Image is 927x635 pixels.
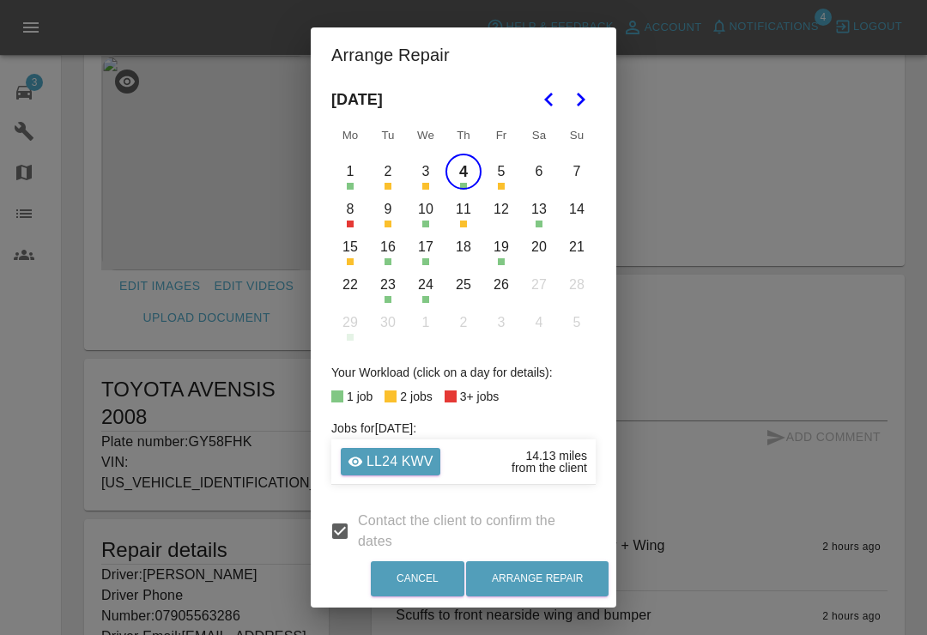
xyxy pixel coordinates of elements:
button: Monday, September 8th, 2025 [332,191,368,227]
button: Thursday, September 4th, 2025, selected [445,154,482,190]
button: Monday, September 15th, 2025 [332,229,368,265]
a: LL24 KWV [341,448,440,475]
div: 1 job [347,386,373,407]
th: Thursday [445,118,482,153]
th: Tuesday [369,118,407,153]
button: Saturday, September 27th, 2025 [521,267,557,303]
button: Cancel [371,561,464,596]
span: [DATE] [331,81,383,118]
th: Saturday [520,118,558,153]
button: Sunday, September 28th, 2025 [559,267,595,303]
button: Wednesday, September 10th, 2025 [408,191,444,227]
button: Wednesday, October 1st, 2025 [408,305,444,341]
button: Sunday, September 21st, 2025 [559,229,595,265]
button: Friday, October 3rd, 2025 [483,305,519,341]
button: Monday, September 1st, 2025 [332,154,368,190]
p: LL24 KWV [367,451,433,472]
button: Monday, September 29th, 2025 [332,305,368,341]
button: Tuesday, September 16th, 2025 [370,229,406,265]
th: Friday [482,118,520,153]
div: 3+ jobs [460,386,500,407]
button: Saturday, September 6th, 2025 [521,154,557,190]
button: Sunday, September 7th, 2025 [559,154,595,190]
button: Friday, September 19th, 2025 [483,229,519,265]
h2: Arrange Repair [311,27,616,82]
button: Thursday, September 11th, 2025 [445,191,482,227]
button: Wednesday, September 24th, 2025 [408,267,444,303]
div: Your Workload (click on a day for details): [331,362,596,383]
button: Saturday, September 13th, 2025 [521,191,557,227]
th: Monday [331,118,369,153]
button: Friday, September 26th, 2025 [483,267,519,303]
button: Friday, September 12th, 2025 [483,191,519,227]
div: 2 jobs [400,386,432,407]
button: Go to the Next Month [565,84,596,115]
button: Arrange Repair [466,561,609,596]
button: Wednesday, September 17th, 2025 [408,229,444,265]
span: Contact the client to confirm the dates [358,511,582,552]
h6: Jobs for [DATE] : [331,419,596,438]
button: Tuesday, September 23rd, 2025 [370,267,406,303]
button: Tuesday, September 9th, 2025 [370,191,406,227]
th: Wednesday [407,118,445,153]
button: Saturday, September 20th, 2025 [521,229,557,265]
button: Wednesday, September 3rd, 2025 [408,154,444,190]
button: Friday, September 5th, 2025 [483,154,519,190]
button: Tuesday, September 2nd, 2025 [370,154,406,190]
button: Tuesday, September 30th, 2025 [370,305,406,341]
button: Go to the Previous Month [534,84,565,115]
th: Sunday [558,118,596,153]
button: Saturday, October 4th, 2025 [521,305,557,341]
button: Thursday, September 25th, 2025 [445,267,482,303]
button: Monday, September 22nd, 2025 [332,267,368,303]
button: Thursday, October 2nd, 2025 [445,305,482,341]
table: September 2025 [331,118,596,342]
button: Sunday, October 5th, 2025 [559,305,595,341]
div: from the client [512,462,587,474]
div: 14.13 miles [525,450,587,462]
button: Sunday, September 14th, 2025 [559,191,595,227]
button: Thursday, September 18th, 2025 [445,229,482,265]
